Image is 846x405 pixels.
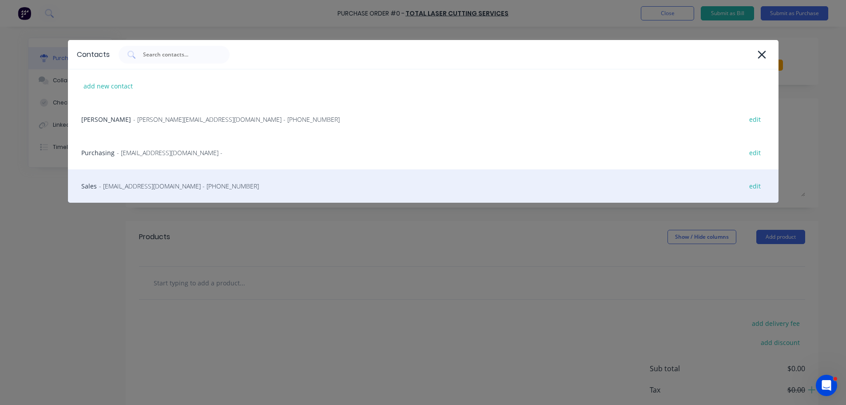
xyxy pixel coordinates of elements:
[68,169,778,203] div: Sales
[142,50,216,59] input: Search contacts...
[79,79,137,93] div: add new contact
[745,146,765,160] div: edit
[745,112,765,126] div: edit
[117,148,222,157] span: - [EMAIL_ADDRESS][DOMAIN_NAME] -
[816,375,837,396] iframe: Intercom live chat
[68,136,778,169] div: Purchasing
[745,179,765,193] div: edit
[133,115,340,124] span: - [PERSON_NAME][EMAIL_ADDRESS][DOMAIN_NAME] - [PHONE_NUMBER]
[99,181,259,191] span: - [EMAIL_ADDRESS][DOMAIN_NAME] - [PHONE_NUMBER]
[77,49,110,60] div: Contacts
[68,103,778,136] div: [PERSON_NAME]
